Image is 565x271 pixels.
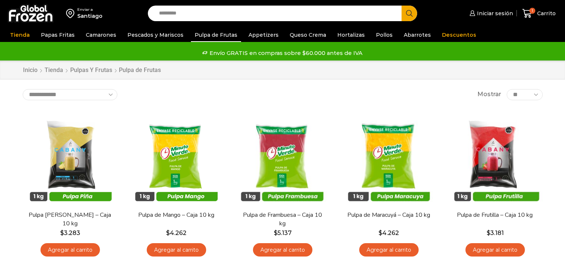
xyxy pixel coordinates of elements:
span: Mostrar [477,90,501,99]
a: Pulpa de Frambuesa – Caja 10 kg [240,211,325,228]
a: Tienda [6,28,33,42]
a: Pulpa de Frutilla – Caja 10 kg [452,211,538,219]
a: Tienda [44,66,64,75]
a: Pulpa de Mango – Caja 10 kg [133,211,219,219]
bdi: 3.283 [60,229,80,236]
a: Pescados y Mariscos [124,28,187,42]
a: Pulpa de Frutas [191,28,241,42]
bdi: 4.262 [379,229,399,236]
a: Pulpa [PERSON_NAME] – Caja 10 kg [27,211,113,228]
span: $ [60,229,64,236]
span: 1 [529,8,535,14]
a: Inicio [23,66,38,75]
a: Abarrotes [400,28,435,42]
a: Pulpas y Frutas [70,66,113,75]
span: Iniciar sesión [475,10,513,17]
a: Agregar al carrito: “Pulpa de Mango - Caja 10 kg” [147,243,206,257]
a: Pollos [372,28,396,42]
span: $ [274,229,277,236]
h1: Pulpa de Frutas [119,66,161,74]
select: Pedido de la tienda [23,89,117,100]
span: $ [379,229,382,236]
a: Appetizers [245,28,282,42]
a: Papas Fritas [37,28,78,42]
a: Camarones [82,28,120,42]
a: Agregar al carrito: “Pulpa de Frambuesa - Caja 10 kg” [253,243,312,257]
bdi: 3.181 [487,229,504,236]
span: $ [166,229,170,236]
div: Santiago [77,12,103,20]
bdi: 5.137 [274,229,292,236]
a: Hortalizas [334,28,368,42]
button: Search button [402,6,417,21]
a: 1 Carrito [520,5,558,22]
a: Pulpa de Maracuyá – Caja 10 kg [346,211,431,219]
bdi: 4.262 [166,229,186,236]
a: Queso Crema [286,28,330,42]
a: Agregar al carrito: “Pulpa de Frutilla - Caja 10 kg” [465,243,525,257]
nav: Breadcrumb [23,66,161,75]
img: address-field-icon.svg [66,7,77,20]
a: Agregar al carrito: “Pulpa de Piña - Caja 10 kg” [40,243,100,257]
a: Descuentos [438,28,480,42]
span: $ [487,229,490,236]
a: Agregar al carrito: “Pulpa de Maracuyá - Caja 10 kg” [359,243,419,257]
a: Iniciar sesión [468,6,513,21]
div: Enviar a [77,7,103,12]
span: Carrito [535,10,556,17]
